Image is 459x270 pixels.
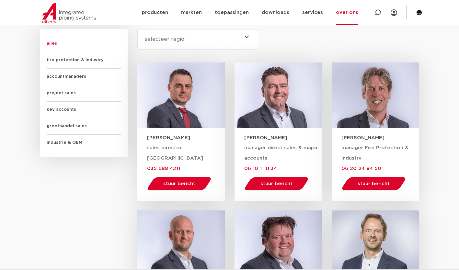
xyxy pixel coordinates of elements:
h3: [PERSON_NAME] [341,134,419,141]
h3: [PERSON_NAME] [244,134,322,141]
span: stuur bericht [358,181,390,186]
span: industrie & OEM [47,135,121,151]
span: accountmanagers [47,69,121,85]
span: alles [47,36,121,52]
span: fire protection & industry [47,52,121,69]
span: stuur bericht [163,181,195,186]
span: sales director [GEOGRAPHIC_DATA] [147,145,203,161]
span: groothandel sales [47,118,121,135]
span: project sales [47,85,121,102]
a: 06 20 24 84 50 [341,166,381,171]
span: manager direct sales & major accounts [244,145,318,161]
a: 06 10 11 11 34 [244,166,277,171]
span: stuur bericht [260,181,293,186]
span: manager Fire Protection & Industry [341,145,408,161]
a: 035 688 4211 [147,166,180,171]
h3: [PERSON_NAME] [147,134,225,141]
span: key accounts [47,102,121,118]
